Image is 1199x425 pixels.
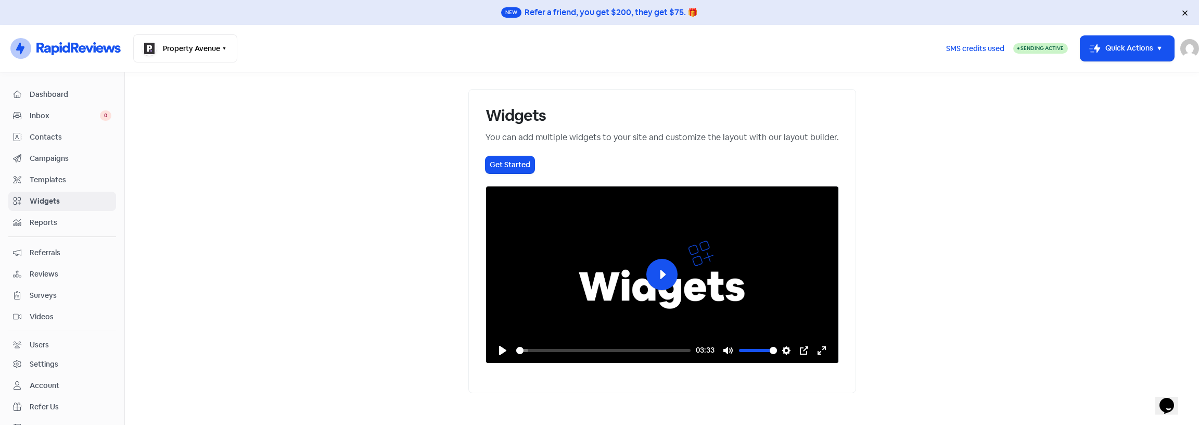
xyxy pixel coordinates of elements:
button: Property Avenue [133,34,237,63]
a: Sending Active [1013,42,1068,55]
span: Surveys [30,290,111,301]
h1: Widgets [486,106,839,125]
a: Contacts [8,128,116,147]
button: Quick Actions [1080,36,1174,61]
div: Users [30,340,49,351]
a: Reviews [8,265,116,284]
span: Reports [30,217,111,228]
span: 0 [100,110,111,121]
a: Inbox 0 [8,106,116,126]
a: Refer Us [8,397,116,417]
span: Videos [30,311,111,322]
div: Current time [696,344,715,357]
span: Contacts [30,132,111,143]
span: Reviews [30,269,111,280]
div: Settings [30,359,58,370]
span: Inbox [30,110,100,121]
span: SMS credits used [946,43,1004,54]
span: Sending Active [1021,45,1064,52]
button: Play [646,259,678,290]
button: Play [494,342,511,359]
a: Users [8,335,116,355]
span: Refer Us [30,402,111,413]
a: Surveys [8,286,116,305]
a: Referrals [8,243,116,262]
img: User [1180,39,1199,58]
a: Templates [8,170,116,190]
span: Referrals [30,247,111,258]
input: Seek [516,345,691,356]
a: Widgets [8,192,116,211]
span: New [501,7,521,18]
a: Settings [8,355,116,374]
a: Videos [8,307,116,327]
a: Reports [8,213,116,232]
a: SMS credits used [937,42,1013,53]
iframe: chat widget [1155,383,1189,415]
a: Dashboard [8,85,116,104]
input: Volume [739,345,777,356]
button: Get Started [486,156,534,173]
span: Dashboard [30,89,111,100]
a: Campaigns [8,149,116,168]
span: Widgets [30,196,111,207]
span: Templates [30,174,111,185]
div: You can add multiple widgets to your site and customize the layout with our layout builder. [486,131,839,144]
div: Account [30,380,59,391]
a: Account [8,376,116,395]
span: Campaigns [30,153,111,164]
div: Refer a friend, you get $200, they get $75. 🎁 [525,6,698,19]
